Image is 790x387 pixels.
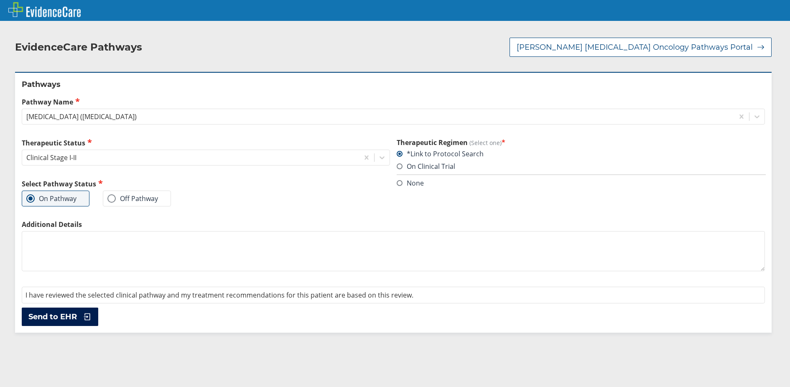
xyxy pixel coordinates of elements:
label: On Pathway [26,194,76,203]
label: Therapeutic Status [22,138,390,148]
h2: Select Pathway Status [22,179,390,188]
span: I have reviewed the selected clinical pathway and my treatment recommendations for this patient a... [25,290,413,300]
span: Send to EHR [28,312,77,322]
button: [PERSON_NAME] [MEDICAL_DATA] Oncology Pathways Portal [510,38,772,57]
button: Send to EHR [22,308,98,326]
div: Clinical Stage I-II [26,153,76,162]
span: (Select one) [469,139,502,147]
label: On Clinical Trial [397,162,455,171]
label: Additional Details [22,220,765,229]
label: Pathway Name [22,97,765,107]
div: [MEDICAL_DATA] ([MEDICAL_DATA]) [26,112,137,121]
label: None [397,178,424,188]
label: Off Pathway [107,194,158,203]
h3: Therapeutic Regimen [397,138,765,147]
label: *Link to Protocol Search [397,149,484,158]
h2: EvidenceCare Pathways [15,41,142,53]
span: [PERSON_NAME] [MEDICAL_DATA] Oncology Pathways Portal [517,42,753,52]
img: EvidenceCare [8,2,81,17]
h2: Pathways [22,79,765,89]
